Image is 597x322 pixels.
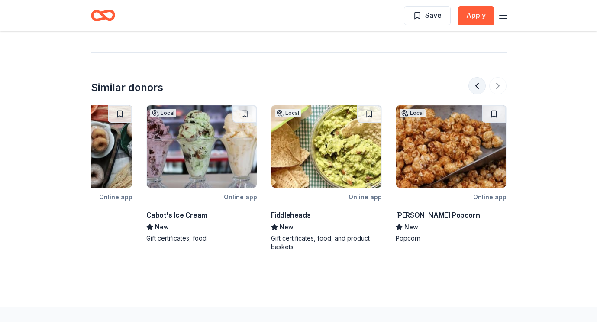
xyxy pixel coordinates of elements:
[400,109,426,117] div: Local
[404,6,451,25] button: Save
[396,105,506,188] img: Image for Johnson's Popcorn
[150,109,176,117] div: Local
[146,105,257,243] a: Image for Cabot's Ice CreamLocalOnline appCabot's Ice CreamNewGift certificates, food
[147,105,257,188] img: Image for Cabot's Ice Cream
[91,81,163,94] div: Similar donors
[146,234,257,243] div: Gift certificates, food
[275,109,301,117] div: Local
[271,234,382,251] div: Gift certificates, food, and product baskets
[91,5,115,26] a: Home
[396,210,480,220] div: [PERSON_NAME] Popcorn
[271,210,311,220] div: Fiddleheads
[458,6,494,25] button: Apply
[425,10,442,21] span: Save
[280,222,294,232] span: New
[99,192,132,202] div: Online app
[271,105,381,188] img: Image for Fiddleheads
[146,210,207,220] div: Cabot's Ice Cream
[224,192,257,202] div: Online app
[396,234,507,243] div: Popcorn
[271,105,382,251] a: Image for FiddleheadsLocalOnline appFiddleheadsNewGift certificates, food, and product baskets
[396,105,507,243] a: Image for Johnson's PopcornLocalOnline app[PERSON_NAME] PopcornNewPopcorn
[473,192,507,202] div: Online app
[349,192,382,202] div: Online app
[404,222,418,232] span: New
[155,222,169,232] span: New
